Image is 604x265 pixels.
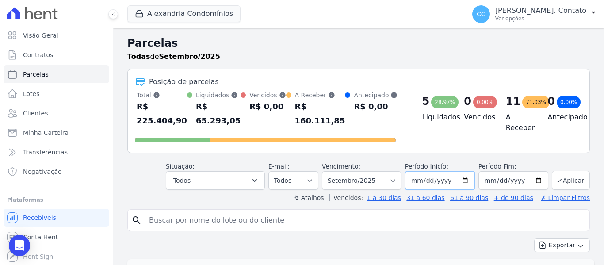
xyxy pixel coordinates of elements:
[23,233,58,242] span: Conta Hent
[144,211,586,229] input: Buscar por nome do lote ou do cliente
[23,167,62,176] span: Negativação
[23,31,58,40] span: Visão Geral
[159,52,220,61] strong: Setembro/2025
[149,77,219,87] div: Posição de parcelas
[367,194,401,201] a: 1 a 30 dias
[166,171,265,190] button: Todos
[506,112,534,133] h4: A Receber
[137,91,187,100] div: Total
[9,235,30,256] div: Open Intercom Messenger
[4,104,109,122] a: Clientes
[422,94,430,108] div: 5
[465,2,604,27] button: CC [PERSON_NAME]. Contato Ver opções
[4,46,109,64] a: Contratos
[547,112,575,123] h4: Antecipado
[495,6,586,15] p: [PERSON_NAME]. Contato
[4,85,109,103] a: Lotes
[268,163,290,170] label: E-mail:
[23,109,48,118] span: Clientes
[477,11,485,17] span: CC
[137,100,187,128] div: R$ 225.404,90
[249,100,286,114] div: R$ 0,00
[506,94,520,108] div: 11
[23,128,69,137] span: Minha Carteira
[23,70,49,79] span: Parcelas
[405,163,448,170] label: Período Inicío:
[422,112,450,123] h4: Liquidados
[431,96,459,108] div: 28,97%
[196,91,241,100] div: Liquidados
[127,35,590,51] h2: Parcelas
[322,163,360,170] label: Vencimento:
[329,194,363,201] label: Vencidos:
[4,228,109,246] a: Conta Hent
[127,51,220,62] p: de
[354,91,398,100] div: Antecipado
[478,162,548,171] label: Período Fim:
[131,215,142,226] i: search
[173,175,191,186] span: Todos
[4,143,109,161] a: Transferências
[23,213,56,222] span: Recebíveis
[4,124,109,142] a: Minha Carteira
[495,15,586,22] p: Ver opções
[450,194,488,201] a: 61 a 90 dias
[249,91,286,100] div: Vencidos
[537,194,590,201] a: ✗ Limpar Filtros
[7,195,106,205] div: Plataformas
[196,100,241,128] div: R$ 65.293,05
[354,100,398,114] div: R$ 0,00
[406,194,444,201] a: 31 a 60 dias
[522,96,550,108] div: 71,03%
[557,96,581,108] div: 0,00%
[295,91,345,100] div: A Receber
[23,50,53,59] span: Contratos
[295,100,345,128] div: R$ 160.111,85
[23,89,40,98] span: Lotes
[552,171,590,190] button: Aplicar
[464,94,471,108] div: 0
[4,209,109,227] a: Recebíveis
[547,94,555,108] div: 0
[464,112,492,123] h4: Vencidos
[4,27,109,44] a: Visão Geral
[494,194,533,201] a: + de 90 dias
[473,96,497,108] div: 0,00%
[294,194,324,201] label: ↯ Atalhos
[127,5,241,22] button: Alexandria Condomínios
[4,163,109,181] a: Negativação
[166,163,195,170] label: Situação:
[127,52,150,61] strong: Todas
[4,65,109,83] a: Parcelas
[534,238,590,252] button: Exportar
[23,148,68,157] span: Transferências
